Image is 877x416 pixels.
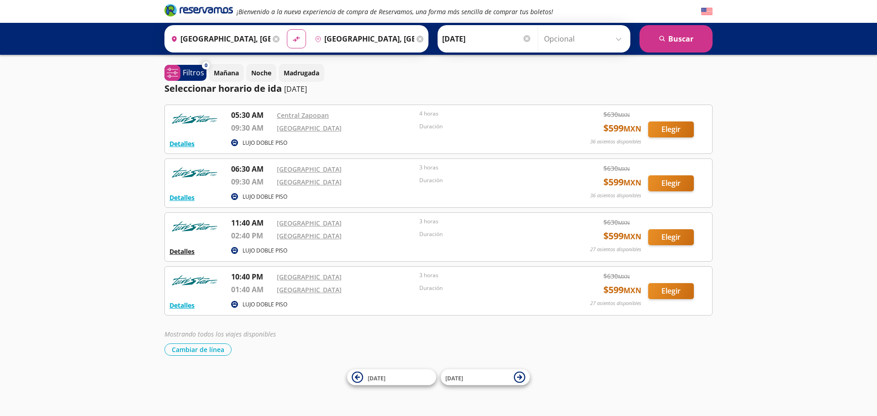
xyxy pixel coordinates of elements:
button: 0Filtros [164,65,206,81]
p: Noche [251,68,271,78]
a: Central Zapopan [277,111,329,120]
button: Elegir [648,175,694,191]
small: MXN [623,232,641,242]
a: [GEOGRAPHIC_DATA] [277,285,342,294]
img: RESERVAMOS [169,163,220,182]
p: Duración [419,284,557,292]
p: 3 horas [419,163,557,172]
small: MXN [618,165,630,172]
button: Detalles [169,247,195,256]
p: 06:30 AM [231,163,272,174]
span: [DATE] [445,374,463,382]
button: English [701,6,713,17]
p: LUJO DOBLE PISO [243,139,287,147]
button: Cambiar de línea [164,343,232,356]
small: MXN [618,273,630,280]
small: MXN [623,285,641,295]
button: Buscar [639,25,713,53]
p: Filtros [183,67,204,78]
button: Madrugada [279,64,324,82]
p: Duración [419,122,557,131]
p: 02:40 PM [231,230,272,241]
p: LUJO DOBLE PISO [243,247,287,255]
button: Elegir [648,229,694,245]
a: [GEOGRAPHIC_DATA] [277,273,342,281]
p: LUJO DOBLE PISO [243,193,287,201]
p: 3 horas [419,271,557,279]
span: $ 630 [603,110,630,119]
a: [GEOGRAPHIC_DATA] [277,219,342,227]
span: $ 599 [603,283,641,297]
img: RESERVAMOS [169,271,220,290]
p: 27 asientos disponibles [590,300,641,307]
button: [DATE] [441,369,530,385]
input: Buscar Destino [311,27,414,50]
p: 27 asientos disponibles [590,246,641,253]
p: 01:40 AM [231,284,272,295]
em: Mostrando todos los viajes disponibles [164,330,276,338]
p: Duración [419,176,557,184]
small: MXN [618,219,630,226]
p: Seleccionar horario de ida [164,82,282,95]
img: RESERVAMOS [169,217,220,236]
p: 36 asientos disponibles [590,138,641,146]
button: Mañana [209,64,244,82]
button: Elegir [648,121,694,137]
button: [DATE] [347,369,436,385]
p: [DATE] [284,84,307,95]
a: [GEOGRAPHIC_DATA] [277,124,342,132]
button: Detalles [169,300,195,310]
a: [GEOGRAPHIC_DATA] [277,232,342,240]
button: Elegir [648,283,694,299]
p: 09:30 AM [231,122,272,133]
i: Brand Logo [164,3,233,17]
p: LUJO DOBLE PISO [243,300,287,309]
span: $ 599 [603,229,641,243]
a: [GEOGRAPHIC_DATA] [277,178,342,186]
p: 10:40 PM [231,271,272,282]
button: Detalles [169,193,195,202]
p: Mañana [214,68,239,78]
span: $ 630 [603,271,630,281]
input: Opcional [544,27,626,50]
span: $ 630 [603,163,630,173]
button: Detalles [169,139,195,148]
img: RESERVAMOS [169,110,220,128]
em: ¡Bienvenido a la nueva experiencia de compra de Reservamos, una forma más sencilla de comprar tus... [237,7,553,16]
small: MXN [623,124,641,134]
small: MXN [623,178,641,188]
p: 09:30 AM [231,176,272,187]
small: MXN [618,111,630,118]
button: Noche [246,64,276,82]
a: Brand Logo [164,3,233,20]
span: $ 599 [603,121,641,135]
p: 4 horas [419,110,557,118]
input: Elegir Fecha [442,27,532,50]
input: Buscar Origen [167,27,270,50]
p: Duración [419,230,557,238]
p: 05:30 AM [231,110,272,121]
p: 3 horas [419,217,557,226]
span: 0 [205,62,207,69]
p: 11:40 AM [231,217,272,228]
span: $ 599 [603,175,641,189]
p: 36 asientos disponibles [590,192,641,200]
p: Madrugada [284,68,319,78]
span: $ 630 [603,217,630,227]
span: [DATE] [368,374,386,382]
a: [GEOGRAPHIC_DATA] [277,165,342,174]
